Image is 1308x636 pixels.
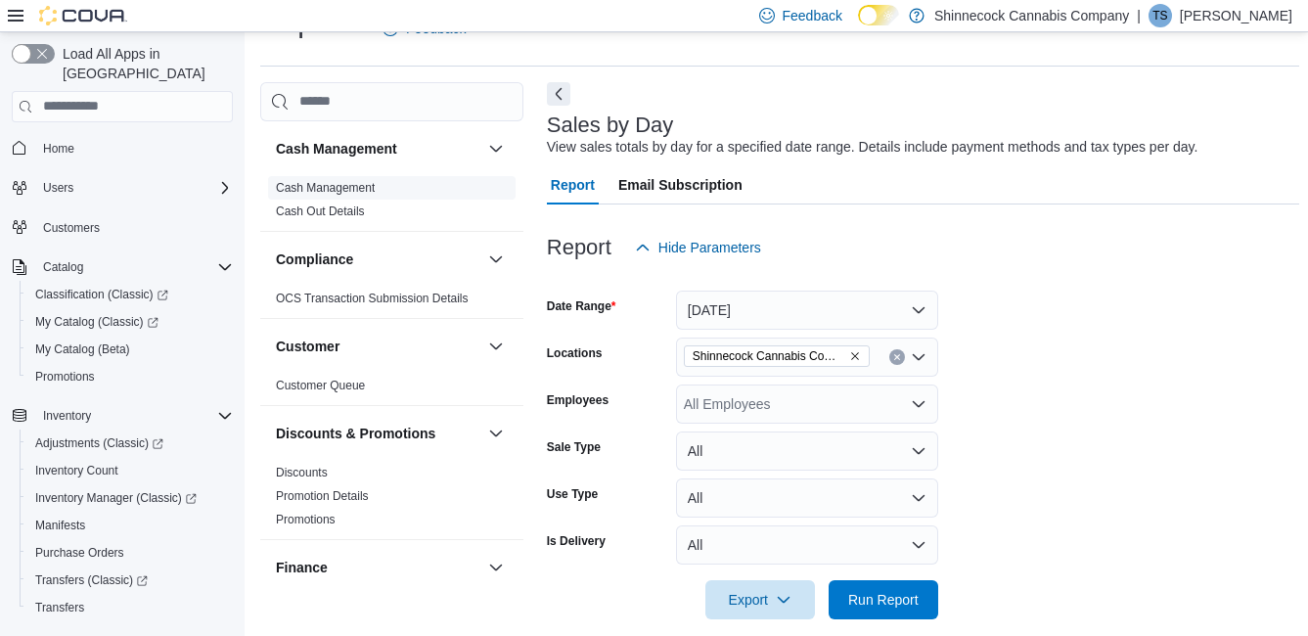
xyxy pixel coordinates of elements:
a: Customer Queue [276,379,365,392]
button: Manifests [20,512,241,539]
a: Cash Out Details [276,204,365,218]
a: Inventory Manager (Classic) [27,486,204,510]
span: Transfers [35,600,84,615]
button: All [676,525,938,565]
a: Classification (Classic) [27,283,176,306]
a: Inventory Count [27,459,126,482]
button: All [676,432,938,471]
a: OCS Transaction Submission Details [276,292,469,305]
span: TS [1152,4,1167,27]
span: Inventory Count [27,459,233,482]
label: Date Range [547,298,616,314]
button: Purchase Orders [20,539,241,567]
span: My Catalog (Classic) [27,310,233,334]
a: Transfers (Classic) [20,567,241,594]
span: Purchase Orders [27,541,233,565]
span: Promotions [35,369,95,385]
button: Clear input [889,349,905,365]
span: Shinnecock Cannabis Company [693,346,845,366]
button: Next [547,82,570,106]
button: Home [4,134,241,162]
span: Shinnecock Cannabis Company [684,345,870,367]
button: Cash Management [276,139,480,159]
span: My Catalog (Beta) [27,338,233,361]
a: Adjustments (Classic) [20,430,241,457]
a: Adjustments (Classic) [27,432,171,455]
h3: Compliance [276,250,353,269]
h3: Discounts & Promotions [276,424,435,443]
span: Customers [43,220,100,236]
button: Remove Shinnecock Cannabis Company from selection in this group [849,350,861,362]
a: My Catalog (Classic) [27,310,166,334]
div: Compliance [260,287,523,318]
span: My Catalog (Beta) [35,341,130,357]
span: Transfers (Classic) [27,568,233,592]
div: Discounts & Promotions [260,461,523,539]
button: Users [4,174,241,202]
a: Purchase Orders [27,541,132,565]
button: Customers [4,213,241,242]
span: Inventory Count [35,463,118,478]
img: Cova [39,6,127,25]
button: Inventory Count [20,457,241,484]
button: Hide Parameters [627,228,769,267]
button: Transfers [20,594,241,621]
a: My Catalog (Classic) [20,308,241,336]
button: Compliance [484,248,508,271]
button: Customer [484,335,508,358]
a: Manifests [27,514,93,537]
a: Discounts [276,466,328,479]
a: Promotions [276,513,336,526]
label: Locations [547,345,603,361]
span: Email Subscription [618,165,743,204]
div: Cash Management [260,176,523,231]
span: Purchase Orders [35,545,124,561]
button: Open list of options [911,349,926,365]
span: Run Report [848,590,919,610]
span: Classification (Classic) [27,283,233,306]
label: Is Delivery [547,533,606,549]
span: Transfers [27,596,233,619]
span: Adjustments (Classic) [27,432,233,455]
span: Classification (Classic) [35,287,168,302]
span: Home [35,136,233,160]
span: Customers [35,215,233,240]
button: Discounts & Promotions [484,422,508,445]
span: Cash Management [276,180,375,196]
span: Promotion Details [276,488,369,504]
a: Promotion Details [276,489,369,503]
button: Inventory [4,402,241,430]
p: | [1137,4,1141,27]
div: View sales totals by day for a specified date range. Details include payment methods and tax type... [547,137,1198,158]
span: Manifests [27,514,233,537]
button: Promotions [20,363,241,390]
span: Cash Out Details [276,204,365,219]
button: My Catalog (Beta) [20,336,241,363]
button: Cash Management [484,137,508,160]
button: Compliance [276,250,480,269]
div: Customer [260,374,523,405]
p: [PERSON_NAME] [1180,4,1292,27]
button: Catalog [4,253,241,281]
span: My Catalog (Classic) [35,314,158,330]
h3: Finance [276,558,328,577]
span: Promotions [27,365,233,388]
button: Finance [276,558,480,577]
a: Customers [35,216,108,240]
a: Promotions [27,365,103,388]
div: Taobi Silva [1149,4,1172,27]
span: OCS Transaction Submission Details [276,291,469,306]
a: Cash Management [276,181,375,195]
span: Users [35,176,233,200]
button: [DATE] [676,291,938,330]
h3: Customer [276,337,339,356]
input: Dark Mode [858,5,899,25]
h3: Sales by Day [547,114,674,137]
span: Discounts [276,465,328,480]
button: Run Report [829,580,938,619]
h3: Report [547,236,611,259]
span: Inventory [35,404,233,428]
button: Finance [484,556,508,579]
span: Report [551,165,595,204]
span: Inventory Manager (Classic) [35,490,197,506]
